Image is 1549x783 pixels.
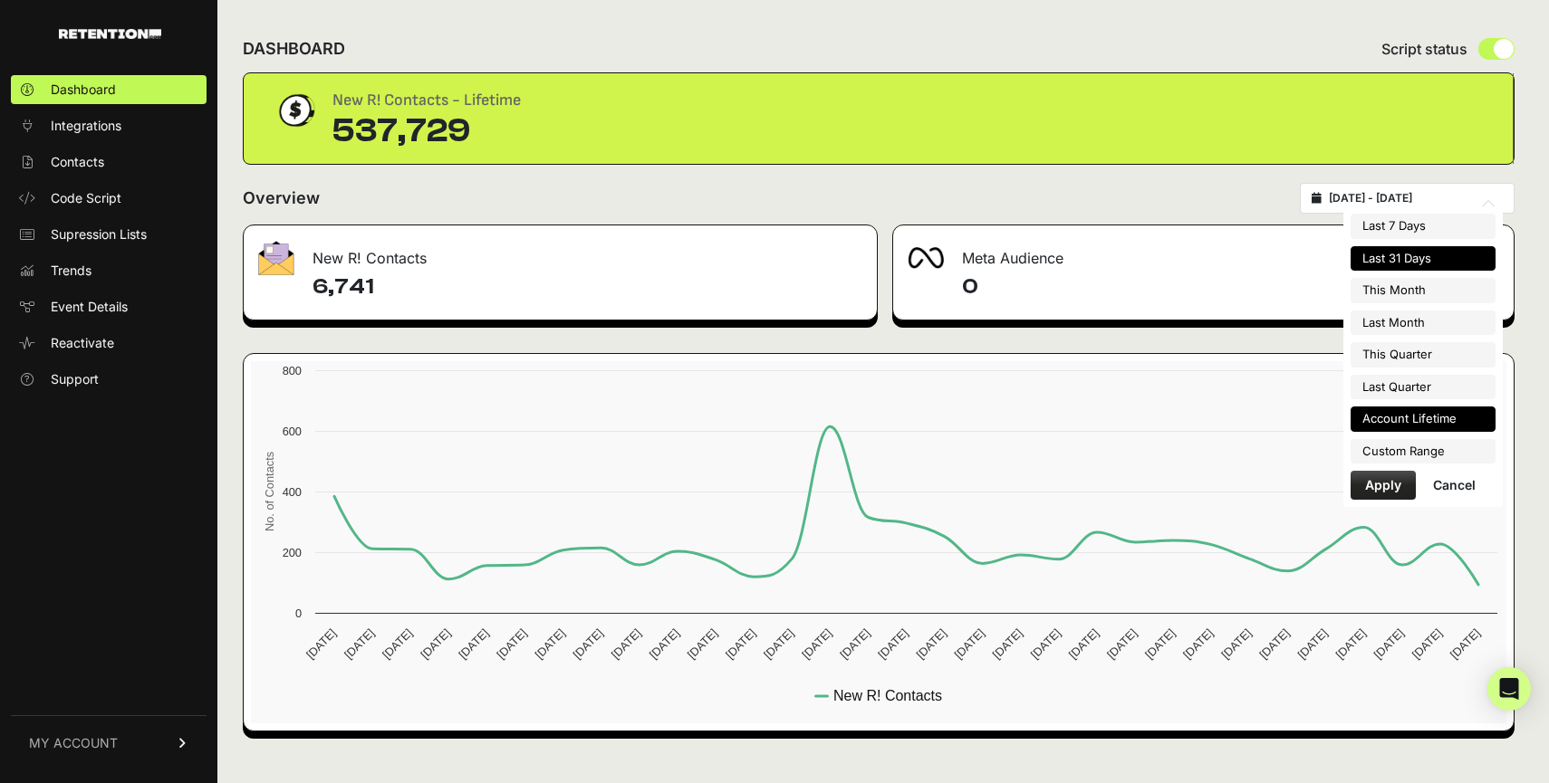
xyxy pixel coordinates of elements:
li: Last 31 Days [1351,246,1496,272]
text: New R! Contacts [833,688,942,703]
div: Open Intercom Messenger [1487,667,1531,711]
text: [DATE] [685,626,720,662]
text: 800 [283,364,302,377]
img: Retention.com [59,29,161,39]
li: This Month [1351,278,1496,303]
img: fa-meta-2f981b61bb99beabf952f7030308934f19ce035c18b003e963880cc3fabeebb7.png [908,247,944,269]
span: Support [51,370,99,388]
text: [DATE] [1028,626,1063,662]
text: [DATE] [303,626,339,662]
div: New R! Contacts - Lifetime [332,88,521,113]
li: This Quarter [1351,342,1496,368]
span: Code Script [51,189,121,207]
button: Apply [1351,471,1416,500]
text: 600 [283,425,302,438]
a: MY ACCOUNT [11,715,207,770]
li: Custom Range [1351,439,1496,464]
a: Event Details [11,292,207,321]
text: 400 [283,485,302,499]
h4: 0 [962,272,1499,301]
text: [DATE] [380,626,415,662]
span: Dashboard [51,81,116,99]
li: Last Quarter [1351,375,1496,400]
text: [DATE] [1218,626,1254,662]
div: Meta Audience [893,225,1514,280]
a: Reactivate [11,329,207,358]
text: [DATE] [952,626,987,662]
li: Last Month [1351,310,1496,336]
text: [DATE] [418,626,453,662]
a: Support [11,365,207,394]
span: Contacts [51,153,104,171]
text: [DATE] [1256,626,1292,662]
text: [DATE] [494,626,529,662]
img: fa-envelope-19ae18322b30453b285274b1b8af3d052b27d846a4fbe8435d1a52b978f639a2.png [258,241,294,275]
button: Cancel [1419,471,1490,500]
a: Contacts [11,148,207,177]
text: [DATE] [1448,626,1483,662]
li: Account Lifetime [1351,406,1496,432]
a: Dashboard [11,75,207,104]
a: Integrations [11,111,207,140]
text: [DATE] [1066,626,1102,662]
img: dollar-coin-05c43ed7efb7bc0c12610022525b4bbbb207c7efeef5aecc26f025e68dcafac9.png [273,88,318,133]
text: 200 [283,546,302,559]
span: Integrations [51,117,121,135]
text: [DATE] [761,626,796,662]
h4: 6,741 [313,272,862,301]
text: No. of Contacts [263,452,276,531]
text: [DATE] [875,626,910,662]
text: [DATE] [1180,626,1216,662]
h2: Overview [243,186,320,211]
text: [DATE] [1294,626,1330,662]
text: [DATE] [990,626,1025,662]
span: Trends [51,262,91,280]
text: [DATE] [609,626,644,662]
span: MY ACCOUNT [29,734,118,752]
span: Event Details [51,298,128,316]
span: Supression Lists [51,225,147,243]
a: Code Script [11,184,207,213]
text: [DATE] [1409,626,1445,662]
a: Supression Lists [11,220,207,249]
li: Last 7 Days [1351,214,1496,239]
text: 0 [295,606,302,620]
span: Reactivate [51,334,114,352]
text: [DATE] [723,626,758,662]
text: [DATE] [837,626,872,662]
span: Script status [1381,38,1467,60]
text: [DATE] [1371,626,1407,662]
text: [DATE] [532,626,567,662]
text: [DATE] [647,626,682,662]
div: New R! Contacts [244,225,877,280]
text: [DATE] [1333,626,1369,662]
text: [DATE] [342,626,377,662]
text: [DATE] [571,626,606,662]
a: Trends [11,256,207,285]
div: 537,729 [332,113,521,149]
text: [DATE] [913,626,948,662]
text: [DATE] [1104,626,1140,662]
text: [DATE] [799,626,834,662]
text: [DATE] [456,626,491,662]
h2: DASHBOARD [243,36,345,62]
text: [DATE] [1142,626,1178,662]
